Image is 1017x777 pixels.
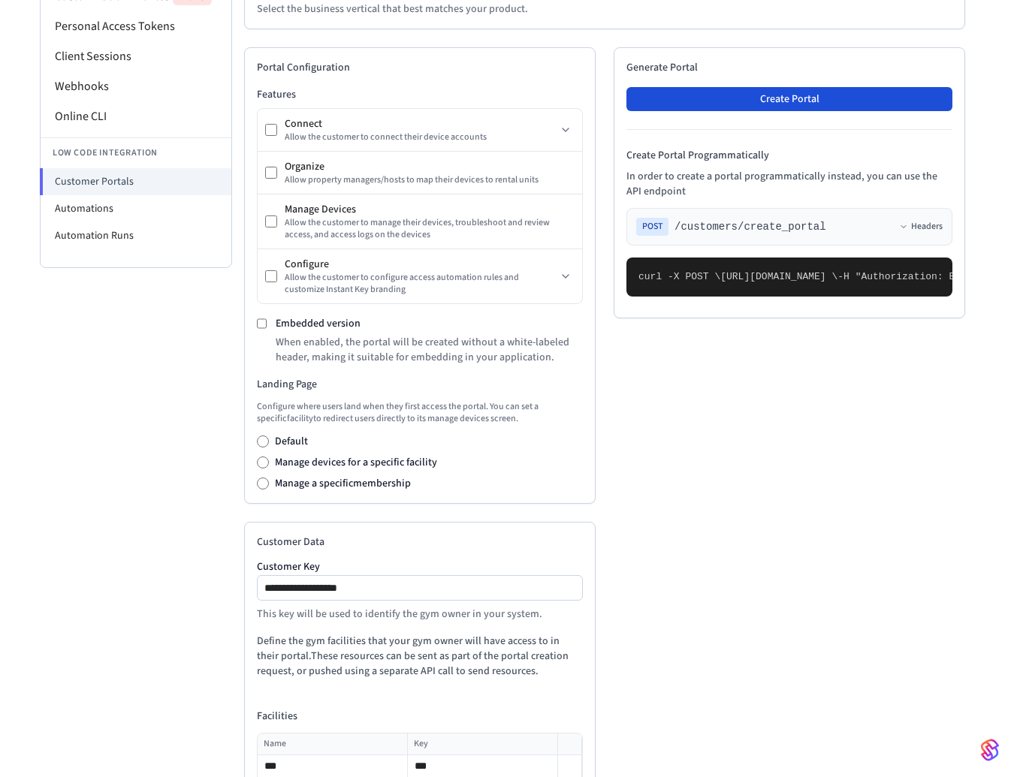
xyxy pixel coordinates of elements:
th: Name [258,733,407,755]
label: Default [275,434,308,449]
label: Manage devices for a specific facility [275,455,437,470]
p: When enabled, the portal will be created without a white-labeled header, making it suitable for e... [276,335,583,365]
img: SeamLogoGradient.69752ec5.svg [981,738,999,762]
div: Connect [285,116,557,131]
label: Manage a specific membership [275,476,411,491]
li: Automations [41,195,231,222]
li: Low Code Integration [41,137,231,168]
h2: Customer Data [257,535,583,550]
h2: Generate Portal [626,60,952,75]
div: Allow the customer to manage their devices, troubleshoot and review access, and access logs on th... [285,217,575,241]
li: Customer Portals [40,168,231,195]
th: Key [407,733,557,755]
li: Personal Access Tokens [41,11,231,41]
h4: Create Portal Programmatically [626,148,952,163]
h3: Landing Page [257,377,583,392]
button: Headers [899,221,943,233]
label: Embedded version [276,316,361,331]
p: In order to create a portal programmatically instead, you can use the API endpoint [626,169,952,199]
h2: Portal Configuration [257,60,583,75]
div: Manage Devices [285,202,575,217]
p: Define the gym facilities that your gym owner will have access to in their portal. These resource... [257,634,583,679]
li: Client Sessions [41,41,231,71]
li: Webhooks [41,71,231,101]
p: Configure where users land when they first access the portal. You can set a specific facility to ... [257,401,583,425]
div: Organize [285,159,575,174]
button: Create Portal [626,87,952,111]
li: Online CLI [41,101,231,131]
span: /customers/create_portal [674,219,826,234]
div: Allow the customer to configure access automation rules and customize Instant Key branding [285,272,557,296]
p: Select the business vertical that best matches your product. [257,2,952,17]
label: Customer Key [257,562,583,572]
h3: Features [257,87,583,102]
span: curl -X POST \ [638,271,720,282]
div: Configure [285,257,557,272]
li: Automation Runs [41,222,231,249]
div: Allow property managers/hosts to map their devices to rental units [285,174,575,186]
div: Allow the customer to connect their device accounts [285,131,557,143]
span: POST [636,218,668,236]
span: [URL][DOMAIN_NAME] \ [720,271,837,282]
h4: Facilities [257,709,583,724]
p: This key will be used to identify the gym owner in your system. [257,607,583,622]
